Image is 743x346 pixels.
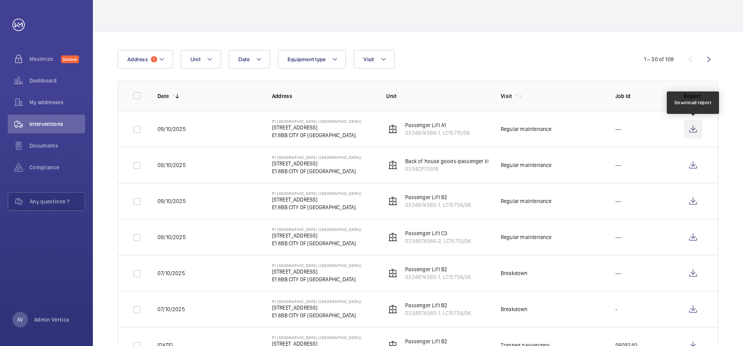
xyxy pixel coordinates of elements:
p: Passenger Lift B2 [405,193,471,201]
img: elevator.svg [388,160,397,170]
p: E1 8BB CITY OF [GEOGRAPHIC_DATA] [272,167,362,175]
p: 09/10/2025 [158,125,186,133]
span: My addresses [29,98,85,106]
p: 0334874583-1, LC15734/06 [405,309,471,317]
p: Passenger Lift B2 [405,265,471,273]
img: elevator.svg [388,196,397,206]
p: --- [615,269,621,277]
button: Unit [181,50,221,69]
span: Compliance [29,164,85,171]
p: AV [17,316,23,324]
button: Date [229,50,270,69]
p: --- [615,125,621,133]
p: PI [GEOGRAPHIC_DATA] ([GEOGRAPHIC_DATA]) [272,227,362,232]
p: Visit [501,92,512,100]
span: Any questions ? [30,198,85,205]
div: Regular maintenance [501,197,551,205]
p: PI [GEOGRAPHIC_DATA] ([GEOGRAPHIC_DATA]) [272,263,362,268]
p: 0334874583-1, LC15734/06 [405,201,471,209]
p: [STREET_ADDRESS] [272,160,362,167]
p: 07/10/2025 [158,305,185,313]
div: Breakdown [501,305,528,313]
div: Regular maintenance [501,233,551,241]
p: PI [GEOGRAPHIC_DATA] ([GEOGRAPHIC_DATA]) [272,119,362,124]
img: elevator.svg [388,305,397,314]
img: elevator.svg [388,269,397,278]
p: Job Id [615,92,671,100]
div: Regular maintenance [501,161,551,169]
p: Unit [386,92,488,100]
div: Breakdown [501,269,528,277]
p: --- [615,233,621,241]
p: --- [615,197,621,205]
p: Passenger Lift A1 [405,121,470,129]
p: E1 8BB CITY OF [GEOGRAPHIC_DATA] [272,312,362,319]
p: Passenger Lift C3 [405,229,471,237]
span: Dashboard [29,77,85,84]
p: 09/10/2025 [158,197,186,205]
p: PI [GEOGRAPHIC_DATA] ([GEOGRAPHIC_DATA]) [272,155,362,160]
span: Visit [363,56,374,62]
p: [STREET_ADDRESS] [272,124,362,131]
button: Visit [354,50,394,69]
p: 07/10/2025 [158,269,185,277]
p: PI [GEOGRAPHIC_DATA] ([GEOGRAPHIC_DATA]) [272,191,362,196]
p: Admin Vertica [34,316,69,324]
p: PI [GEOGRAPHIC_DATA] ([GEOGRAPHIC_DATA]) [272,335,362,340]
p: 0334874584-1, LC15715/06 [405,129,470,137]
span: Discover [61,55,79,63]
div: Download report [675,99,712,106]
span: Maximize [29,55,61,63]
p: [STREET_ADDRESS] [272,196,362,203]
p: 09/10/2025 [158,233,186,241]
p: - [615,305,617,313]
span: Interventions [29,120,85,128]
button: Equipment type [278,50,346,69]
span: Documents [29,142,85,150]
p: E1 8BB CITY OF [GEOGRAPHIC_DATA] [272,203,362,211]
p: 0334CP70918 [405,165,491,173]
span: 1 [151,56,157,62]
p: E1 8BB CITY OF [GEOGRAPHIC_DATA] [272,275,362,283]
button: Address1 [118,50,173,69]
p: 0334874584-2, LC15713/06 [405,237,471,245]
span: Unit [190,56,200,62]
div: 1 – 30 of 108 [644,55,674,63]
span: Date [238,56,250,62]
p: 0334874583-1, LC15734/06 [405,273,471,281]
p: PI [GEOGRAPHIC_DATA] ([GEOGRAPHIC_DATA]) [272,299,362,304]
p: [STREET_ADDRESS] [272,232,362,239]
span: Equipment type [288,56,326,62]
p: Address [272,92,374,100]
p: E1 8BB CITY OF [GEOGRAPHIC_DATA] [272,239,362,247]
p: 09/10/2025 [158,161,186,169]
p: --- [615,161,621,169]
p: Back of house goods-passenger lift [405,157,491,165]
img: elevator.svg [388,232,397,242]
div: Regular maintenance [501,125,551,133]
p: Passenger Lift B2 [405,337,471,345]
p: [STREET_ADDRESS] [272,304,362,312]
span: Address [127,56,148,62]
p: E1 8BB CITY OF [GEOGRAPHIC_DATA] [272,131,362,139]
p: [STREET_ADDRESS] [272,268,362,275]
img: elevator.svg [388,124,397,134]
p: Passenger Lift B2 [405,301,471,309]
p: Date [158,92,169,100]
